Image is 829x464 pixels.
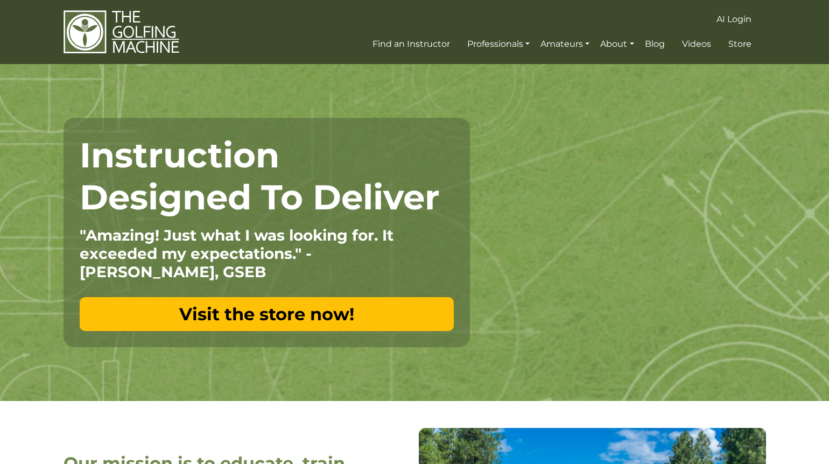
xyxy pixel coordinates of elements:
[370,34,453,54] a: Find an Instructor
[728,39,751,49] span: Store
[716,14,751,24] span: AI Login
[538,34,592,54] a: Amateurs
[80,226,454,281] p: "Amazing! Just what I was looking for. It exceeded my expectations." - [PERSON_NAME], GSEB
[373,39,450,49] span: Find an Instructor
[679,34,714,54] a: Videos
[642,34,668,54] a: Blog
[645,39,665,49] span: Blog
[598,34,636,54] a: About
[64,10,179,54] img: The Golfing Machine
[80,134,454,218] h1: Instruction Designed To Deliver
[726,34,754,54] a: Store
[714,10,754,29] a: AI Login
[682,39,711,49] span: Videos
[80,297,454,331] a: Visit the store now!
[465,34,532,54] a: Professionals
